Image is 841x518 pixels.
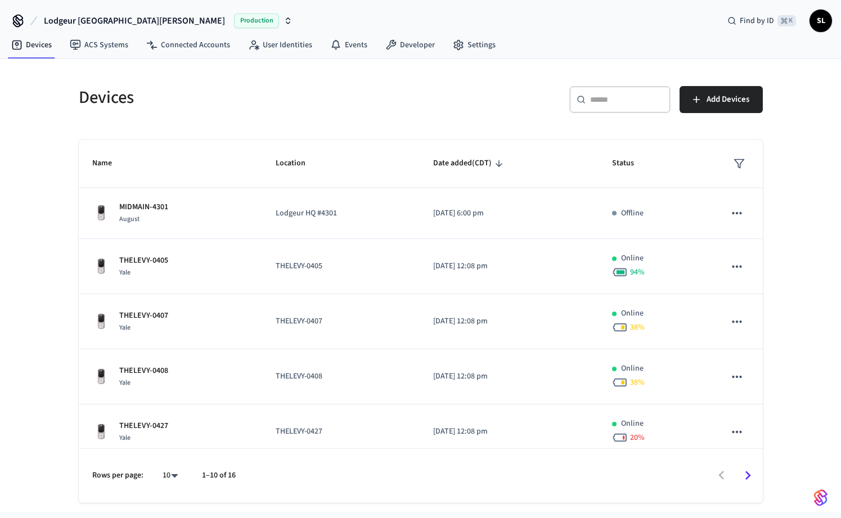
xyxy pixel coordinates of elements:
[119,323,131,332] span: Yale
[119,433,131,443] span: Yale
[433,260,585,272] p: [DATE] 12:08 pm
[202,470,236,481] p: 1–10 of 16
[92,258,110,276] img: Yale Assure Touchscreen Wifi Smart Lock, Satin Nickel, Front
[44,14,225,28] span: Lodgeur [GEOGRAPHIC_DATA][PERSON_NAME]
[621,418,644,430] p: Online
[680,86,763,113] button: Add Devices
[444,35,505,55] a: Settings
[137,35,239,55] a: Connected Accounts
[79,86,414,109] h5: Devices
[119,378,131,388] span: Yale
[433,426,585,438] p: [DATE] 12:08 pm
[718,11,805,31] div: Find by ID⌘ K
[119,268,131,277] span: Yale
[92,470,143,481] p: Rows per page:
[814,489,827,507] img: SeamLogoGradient.69752ec5.svg
[777,15,796,26] span: ⌘ K
[92,204,110,222] img: Yale Assure Touchscreen Wifi Smart Lock, Satin Nickel, Front
[276,208,406,219] p: Lodgeur HQ #4301
[119,201,168,213] p: MIDMAIN-4301
[630,267,645,278] span: 94 %
[276,426,406,438] p: THELEVY-0427
[276,260,406,272] p: THELEVY-0405
[612,155,649,172] span: Status
[433,208,585,219] p: [DATE] 6:00 pm
[621,363,644,375] p: Online
[621,208,644,219] p: Offline
[433,371,585,382] p: [DATE] 12:08 pm
[119,255,168,267] p: THELEVY-0405
[92,155,127,172] span: Name
[621,253,644,264] p: Online
[433,155,506,172] span: Date added(CDT)
[433,316,585,327] p: [DATE] 12:08 pm
[92,423,110,441] img: Yale Assure Touchscreen Wifi Smart Lock, Satin Nickel, Front
[621,308,644,319] p: Online
[276,316,406,327] p: THELEVY-0407
[811,11,831,31] span: SL
[157,467,184,484] div: 10
[239,35,321,55] a: User Identities
[630,322,645,333] span: 38 %
[119,214,140,224] span: August
[707,92,749,107] span: Add Devices
[321,35,376,55] a: Events
[61,35,137,55] a: ACS Systems
[234,13,279,28] span: Production
[630,432,645,443] span: 20 %
[630,377,645,388] span: 38 %
[119,310,168,322] p: THELEVY-0407
[2,35,61,55] a: Devices
[809,10,832,32] button: SL
[119,420,168,432] p: THELEVY-0427
[92,368,110,386] img: Yale Assure Touchscreen Wifi Smart Lock, Satin Nickel, Front
[740,15,774,26] span: Find by ID
[735,462,761,489] button: Go to next page
[119,365,168,377] p: THELEVY-0408
[92,313,110,331] img: Yale Assure Touchscreen Wifi Smart Lock, Satin Nickel, Front
[376,35,444,55] a: Developer
[276,371,406,382] p: THELEVY-0408
[276,155,320,172] span: Location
